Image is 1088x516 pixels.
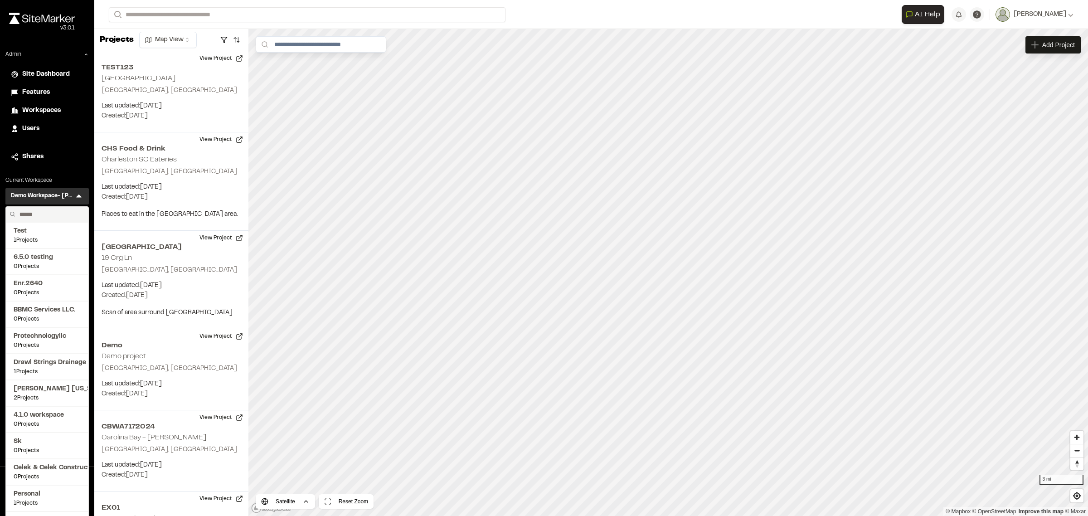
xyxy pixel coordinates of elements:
p: Created: [DATE] [102,470,241,480]
a: Enr.26400Projects [14,279,81,297]
span: 1 Projects [14,499,81,507]
a: OpenStreetMap [972,508,1016,515]
button: View Project [194,329,248,344]
p: Last updated: [DATE] [102,281,241,291]
p: [GEOGRAPHIC_DATA], [GEOGRAPHIC_DATA] [102,167,241,177]
a: Maxar [1065,508,1086,515]
p: [GEOGRAPHIC_DATA], [GEOGRAPHIC_DATA] [102,86,241,96]
h3: Demo Workspace- [PERSON_NAME] [11,192,74,201]
button: Satellite [256,494,315,509]
span: 0 Projects [14,289,81,297]
p: Created: [DATE] [102,389,241,399]
h2: TEST123 [102,62,241,73]
span: Sk [14,437,81,447]
button: Find my location [1070,489,1083,502]
span: Features [22,88,50,97]
span: 0 Projects [14,315,81,323]
span: Site Dashboard [22,69,70,79]
div: 3 mi [1039,475,1083,485]
p: [GEOGRAPHIC_DATA], [GEOGRAPHIC_DATA] [102,364,241,374]
img: rebrand.png [9,13,75,24]
a: Workspaces [11,106,83,116]
span: Users [22,124,39,134]
p: Places to eat in the [GEOGRAPHIC_DATA] area. [102,209,241,219]
span: [PERSON_NAME] [US_STATE] [14,384,81,394]
h2: CHS Food & Drink [102,143,241,154]
button: View Project [194,410,248,425]
button: Reset bearing to north [1070,457,1083,470]
p: Current Workspace [5,176,89,185]
span: [PERSON_NAME] [1014,10,1066,19]
h2: Demo [102,340,241,351]
span: 2 Projects [14,394,81,402]
div: Open AI Assistant [902,5,948,24]
span: Celek & Celek Construction, Inc. [14,463,81,473]
span: 1 Projects [14,368,81,376]
h2: Demo project [102,353,146,360]
button: View Project [194,132,248,147]
span: Personal [14,489,81,499]
a: Drawl Strings Drainage1Projects [14,358,81,376]
span: Test [14,226,81,236]
h2: CBWA7172024 [102,421,241,432]
p: Last updated: [DATE] [102,182,241,192]
div: Oh geez...please don't... [9,24,75,32]
p: [GEOGRAPHIC_DATA], [GEOGRAPHIC_DATA] [102,265,241,275]
button: View Project [194,231,248,245]
span: Add Project [1042,40,1075,49]
span: 0 Projects [14,263,81,271]
a: [PERSON_NAME] [US_STATE]2Projects [14,384,81,402]
h2: 19 Crg Ln [102,255,132,261]
a: Map feedback [1019,508,1064,515]
p: Projects [100,34,134,46]
h2: EX01 [102,502,241,513]
h2: Carolina Bay - [PERSON_NAME] [102,434,206,441]
a: Protechnologyllc0Projects [14,331,81,350]
a: 4.1.0 workspace0Projects [14,410,81,428]
span: Workspaces [22,106,61,116]
p: Created: [DATE] [102,291,241,301]
p: Last updated: [DATE] [102,101,241,111]
h2: Charleston SC Eateries [102,156,177,163]
span: BBMC Services LLC. [14,305,81,315]
h2: [GEOGRAPHIC_DATA] [102,75,175,82]
span: 1 Projects [14,236,81,244]
p: Scan of area surround [GEOGRAPHIC_DATA]. [102,308,241,318]
span: 0 Projects [14,341,81,350]
p: [GEOGRAPHIC_DATA], [GEOGRAPHIC_DATA] [102,445,241,455]
a: Features [11,88,83,97]
button: Zoom out [1070,444,1083,457]
span: 0 Projects [14,447,81,455]
button: View Project [194,492,248,506]
a: Mapbox logo [251,503,291,513]
a: BBMC Services LLC.0Projects [14,305,81,323]
a: Sk0Projects [14,437,81,455]
button: [PERSON_NAME] [996,7,1073,22]
span: 0 Projects [14,473,81,481]
span: Drawl Strings Drainage [14,358,81,368]
span: 0 Projects [14,420,81,428]
span: 4.1.0 workspace [14,410,81,420]
h2: [GEOGRAPHIC_DATA] [102,242,241,253]
span: Enr.2640 [14,279,81,289]
button: Open AI Assistant [902,5,944,24]
button: Zoom in [1070,431,1083,444]
span: Shares [22,152,44,162]
span: 6.5.0 testing [14,253,81,263]
p: Last updated: [DATE] [102,379,241,389]
button: View Project [194,51,248,66]
a: Celek & Celek Construction, Inc.0Projects [14,463,81,481]
a: Users [11,124,83,134]
a: Shares [11,152,83,162]
span: Protechnologyllc [14,331,81,341]
p: Created: [DATE] [102,192,241,202]
button: Search [109,7,125,22]
img: User [996,7,1010,22]
a: 6.5.0 testing0Projects [14,253,81,271]
span: AI Help [915,9,940,20]
p: Admin [5,50,21,58]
